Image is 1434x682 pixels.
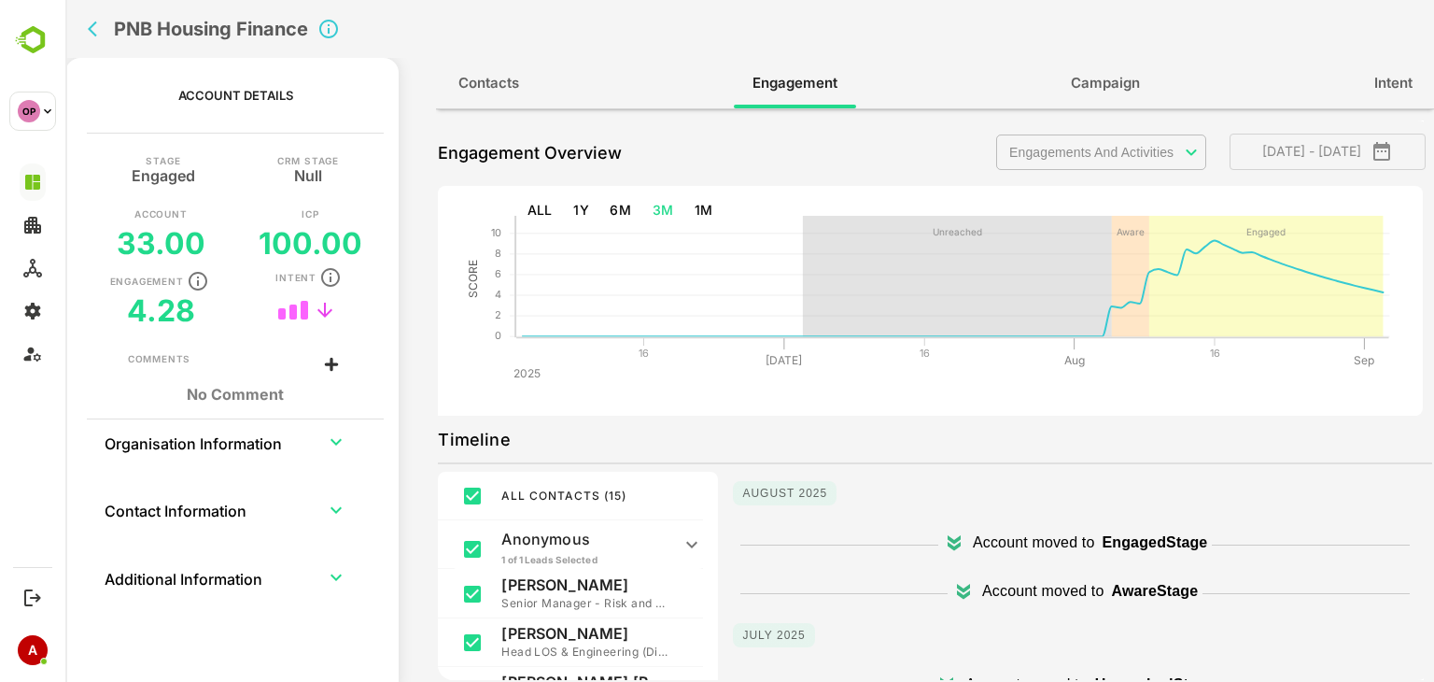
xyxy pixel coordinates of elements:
[18,15,46,43] button: back
[113,88,228,103] p: Account Details
[1288,353,1309,367] text: Sep
[1005,71,1075,95] span: Campaign
[371,58,1369,108] div: full width tabs example
[212,156,274,165] p: CRM Stage
[436,624,604,643] p: [PERSON_NAME]
[668,623,749,647] p: July 2025
[236,209,253,219] p: ICP
[63,386,278,404] h1: No Comment
[668,481,771,505] p: August 2025
[1309,71,1347,95] span: Intent
[18,635,48,665] div: A
[436,553,604,566] p: 1 of 1 Leads Selected
[3,61,4,619] button: back
[252,18,274,40] svg: Click to close Account details panel
[500,193,531,228] button: 1Y
[854,347,865,360] text: 16
[38,419,239,464] th: Organisation Information
[867,226,917,237] text: Unreached
[66,165,130,180] h5: Engaged
[580,193,616,228] button: 3M
[393,71,454,95] span: Contacts
[49,18,243,40] h2: PNB Housing Finance
[1164,134,1360,170] button: [DATE] - [DATE]
[373,138,556,168] p: Engagement Overview
[436,530,604,548] p: Anonymous
[455,193,495,228] button: ALL
[448,366,475,380] text: 2025
[687,71,772,95] span: Engagement
[80,156,115,165] p: Stage
[63,352,125,367] div: Comments
[931,135,1141,170] div: Engagements And Activities
[1051,226,1079,237] text: Aware
[1181,226,1220,238] text: Engaged
[436,594,604,613] p: Senior Manager - Risk and Policy
[257,496,285,524] button: expand row
[18,100,40,122] div: OP
[429,247,436,260] text: 8
[387,520,638,569] div: Anonymous1 of 1 Leads Selected
[907,532,1029,554] p: Account moved to
[429,308,436,321] text: 2
[246,296,274,324] button: trend
[436,575,604,594] p: [PERSON_NAME]
[20,585,45,610] button: Logout
[537,193,573,228] button: 6M
[1047,580,1133,603] p: Aware Stage
[917,580,1038,603] p: Account moved to
[944,145,1111,160] p: Engagements And Activities
[38,419,302,622] table: collapsible table
[429,329,436,342] text: 0
[436,489,561,503] span: ALL CONTACTS ( 15 )
[69,209,122,219] p: Account
[1036,532,1142,554] p: Engaged Stage
[51,225,140,262] h5: 33.00
[373,425,444,455] p: Timeline
[700,353,737,367] text: [DATE]
[401,260,415,298] text: SCORE
[38,555,239,600] th: Additional Information
[193,225,297,262] h5: 100.00
[62,292,130,329] h5: 4.28
[45,277,119,286] p: Engagement
[9,22,57,58] img: BambooboxLogoMark.f1c84d78b4c51b1a7b5f700c9845e183.svg
[622,193,655,228] button: 1M
[38,488,239,533] th: Contact Information
[229,165,257,180] h5: Null
[1144,347,1154,360] text: 16
[1179,139,1345,163] span: [DATE] - [DATE]
[426,226,436,239] text: 10
[257,563,285,591] button: expand row
[429,267,436,280] text: 6
[429,288,436,301] text: 4
[573,347,583,360] text: 16
[257,428,285,456] button: expand row
[999,353,1019,367] text: Aug
[210,273,251,282] p: Intent
[436,643,604,661] p: Head LOS & Engineering (Digital Platform)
